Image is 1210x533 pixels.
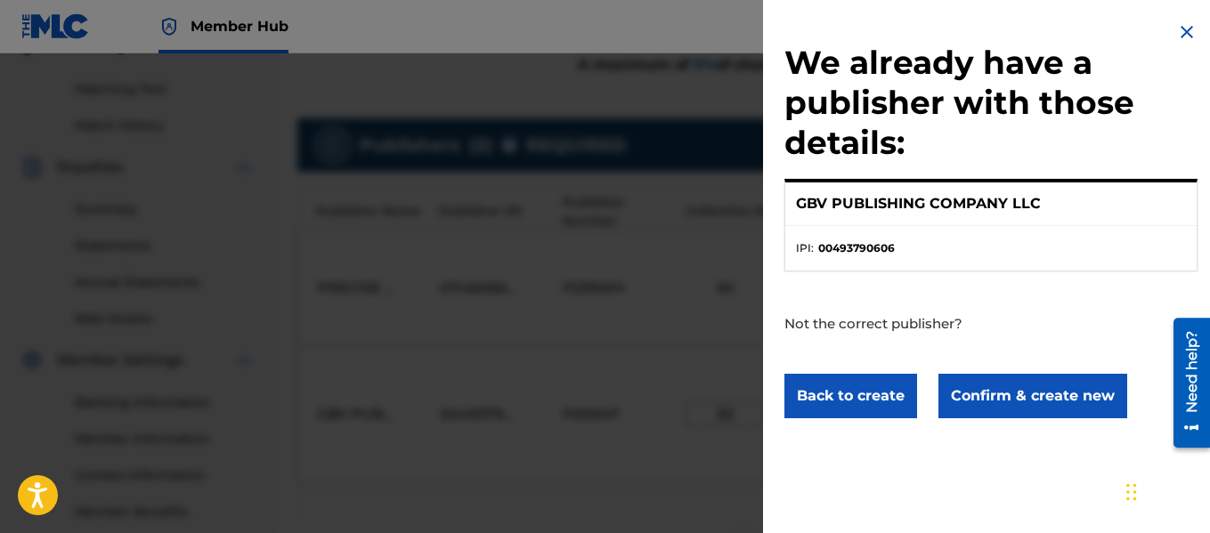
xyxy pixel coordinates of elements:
[21,13,90,39] img: MLC Logo
[938,374,1127,418] button: Confirm & create new
[1121,448,1210,533] iframe: Chat Widget
[191,16,288,36] span: Member Hub
[1160,311,1210,455] iframe: Resource Center
[796,240,814,256] span: IPI :
[818,240,895,256] strong: 00493790606
[1126,465,1137,519] div: Drag
[784,374,917,418] button: Back to create
[796,193,1041,214] p: GBV PUBLISHING COMPANY LLC
[784,271,1096,356] p: Not the correct publisher?
[158,16,180,37] img: Top Rightsholder
[784,43,1198,168] h2: We already have a publisher with those details:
